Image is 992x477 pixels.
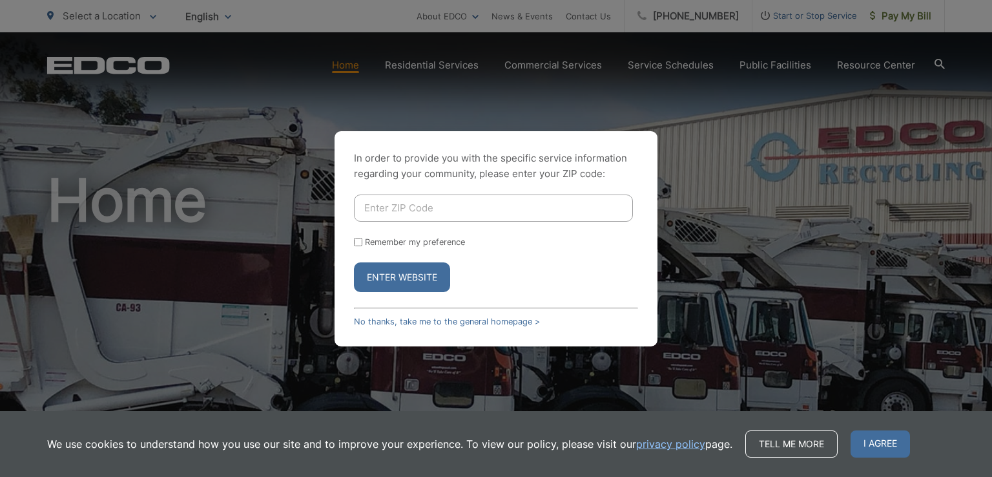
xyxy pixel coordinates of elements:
input: Enter ZIP Code [354,195,633,222]
a: Tell me more [745,430,838,458]
a: privacy policy [636,436,705,452]
p: In order to provide you with the specific service information regarding your community, please en... [354,151,638,182]
label: Remember my preference [365,237,465,247]
span: I agree [851,430,910,458]
button: Enter Website [354,262,450,292]
p: We use cookies to understand how you use our site and to improve your experience. To view our pol... [47,436,732,452]
a: No thanks, take me to the general homepage > [354,317,540,326]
